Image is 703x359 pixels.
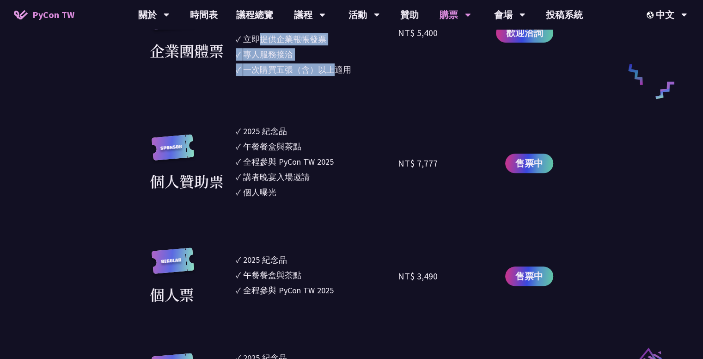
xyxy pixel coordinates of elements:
a: PyCon TW [5,3,84,26]
div: 企業團體票 [150,39,224,62]
li: ✓ [236,48,398,61]
div: NT$ 3,490 [398,269,438,283]
li: ✓ [236,63,398,76]
div: NT$ 7,777 [398,156,438,170]
img: regular.8f272d9.svg [150,248,196,283]
div: NT$ 5,400 [398,26,438,40]
a: 歡迎洽詢 [496,23,553,43]
li: ✓ [236,171,398,183]
div: 2025 紀念品 [243,125,287,137]
img: Locale Icon [647,12,656,19]
li: ✓ [236,186,398,198]
div: 個人贊助票 [150,170,224,192]
div: 午餐餐盒與茶點 [243,140,301,153]
div: 立即提供企業報帳發票 [243,33,326,45]
span: 售票中 [515,156,543,170]
li: ✓ [236,33,398,45]
li: ✓ [236,284,398,297]
div: 午餐餐盒與茶點 [243,269,301,281]
div: 個人票 [150,283,194,305]
li: ✓ [236,254,398,266]
img: sponsor.43e6a3a.svg [150,134,196,170]
span: 歡迎洽詢 [506,26,543,40]
div: 個人曝光 [243,186,276,198]
li: ✓ [236,125,398,137]
div: 講者晚宴入場邀請 [243,171,310,183]
span: PyCon TW [32,8,74,22]
a: 售票中 [505,154,553,173]
div: 2025 紀念品 [243,254,287,266]
div: 全程參與 PyCon TW 2025 [243,284,334,297]
div: 一次購買五張（含）以上適用 [243,63,351,76]
div: 專人服務接洽 [243,48,293,61]
img: Home icon of PyCon TW 2025 [14,10,28,19]
span: 售票中 [515,269,543,283]
li: ✓ [236,155,398,168]
div: 全程參與 PyCon TW 2025 [243,155,334,168]
li: ✓ [236,269,398,281]
a: 售票中 [505,266,553,286]
li: ✓ [236,140,398,153]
